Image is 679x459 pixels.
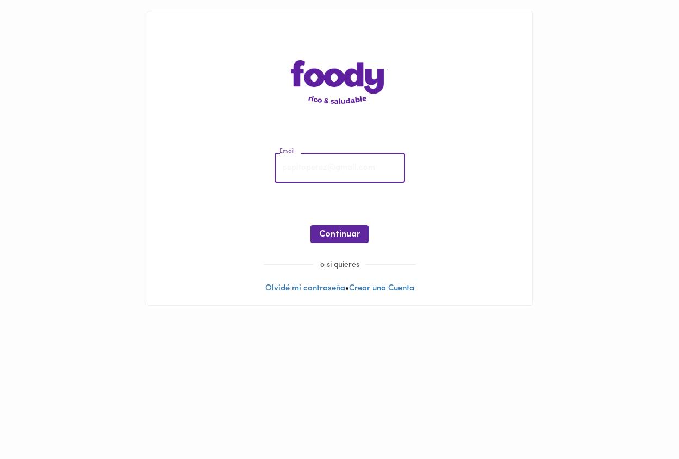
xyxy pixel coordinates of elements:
[349,284,414,293] a: Crear una Cuenta
[616,396,668,448] iframe: Messagebird Livechat Widget
[310,225,369,243] button: Continuar
[265,284,345,293] a: Olvidé mi contraseña
[291,60,389,104] img: logo-main-page.png
[147,11,532,305] div: •
[314,261,366,269] span: o si quieres
[275,153,405,183] input: pepitoperez@gmail.com
[319,230,360,240] span: Continuar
